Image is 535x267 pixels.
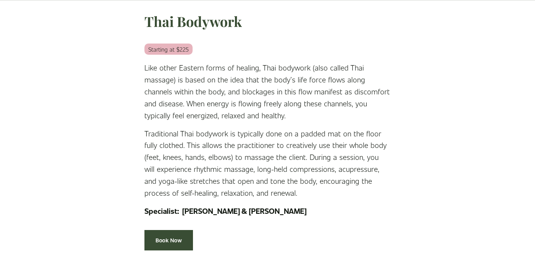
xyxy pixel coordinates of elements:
[144,44,193,55] em: Starting at $225
[144,12,391,30] h3: Thai Bodywork
[144,230,193,250] a: Book Now
[144,128,391,199] p: Traditional Thai bodywork is typically done on a padded mat on the floor fully clothed. This allo...
[144,62,391,121] p: Like other Eastern forms of healing, Thai bodywork (also called Thai massage) is based on the ide...
[144,206,307,216] strong: Specialist: [PERSON_NAME] & [PERSON_NAME]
